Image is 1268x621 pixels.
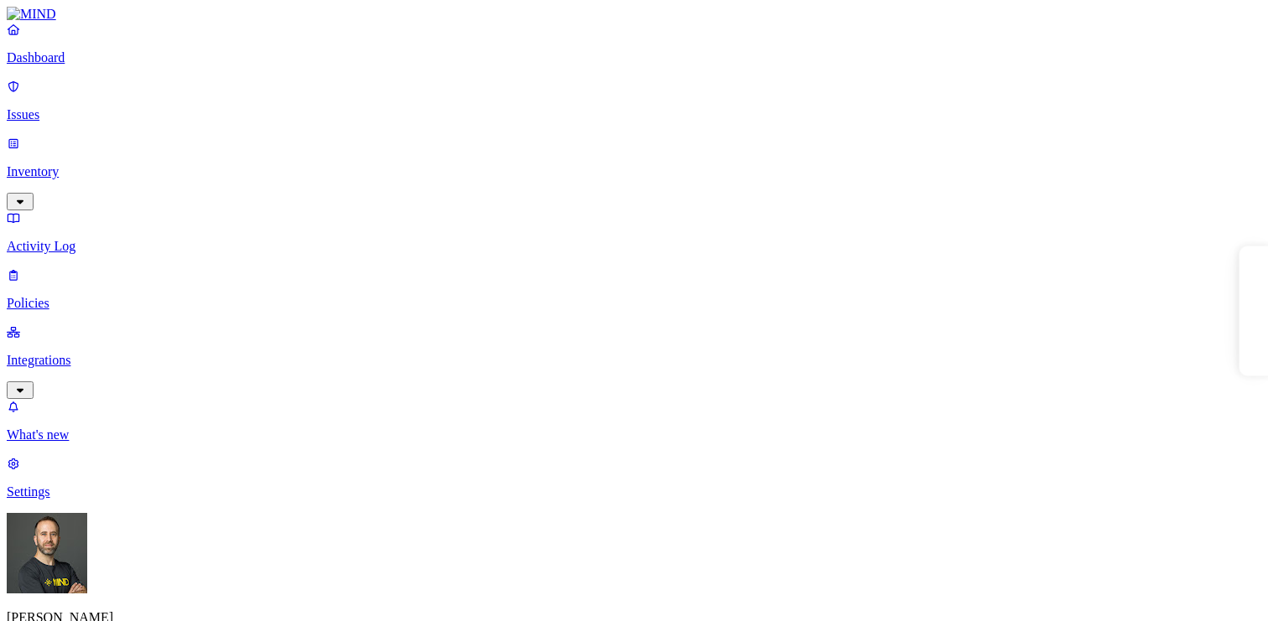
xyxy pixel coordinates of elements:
[7,239,1261,254] p: Activity Log
[7,513,87,593] img: Tom Mayblum
[7,107,1261,122] p: Issues
[7,399,1261,442] a: What's new
[7,7,1261,22] a: MIND
[7,22,1261,65] a: Dashboard
[7,164,1261,179] p: Inventory
[7,7,56,22] img: MIND
[7,136,1261,208] a: Inventory
[7,267,1261,311] a: Policies
[7,324,1261,396] a: Integrations
[7,296,1261,311] p: Policies
[7,427,1261,442] p: What's new
[7,50,1261,65] p: Dashboard
[7,456,1261,499] a: Settings
[7,484,1261,499] p: Settings
[7,353,1261,368] p: Integrations
[7,210,1261,254] a: Activity Log
[7,79,1261,122] a: Issues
